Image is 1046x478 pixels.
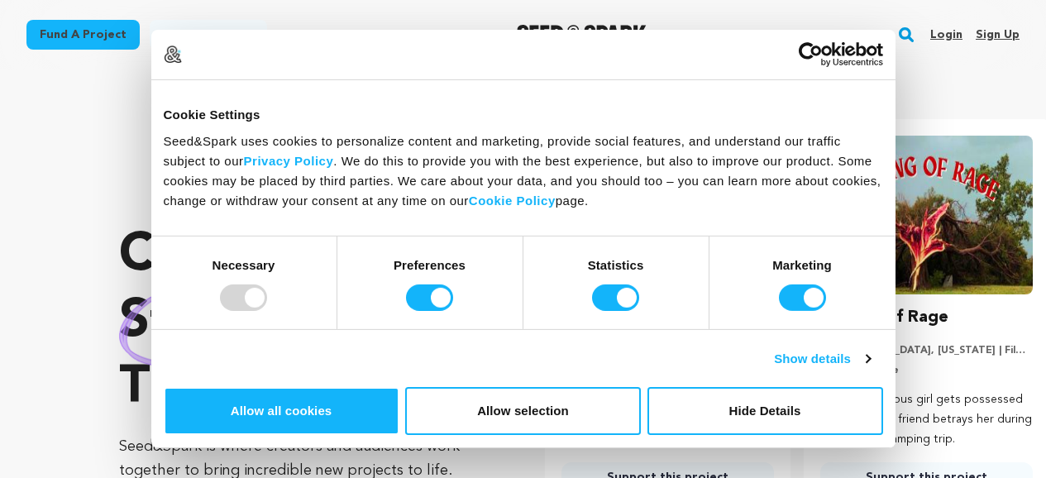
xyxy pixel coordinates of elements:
img: hand sketched image [119,278,294,368]
button: Allow selection [405,387,641,435]
img: Seed&Spark Logo Dark Mode [517,25,647,45]
a: Start a project [150,20,267,50]
strong: Preferences [394,257,466,271]
strong: Statistics [588,257,644,271]
p: Crowdfunding that . [119,223,479,422]
strong: Necessary [213,257,275,271]
p: [GEOGRAPHIC_DATA], [US_STATE] | Film Short [820,344,1033,357]
img: logo [164,45,182,64]
a: Seed&Spark Homepage [517,25,647,45]
div: Cookie Settings [164,105,883,125]
button: Allow all cookies [164,387,399,435]
a: Login [930,22,962,48]
strong: Marketing [772,257,832,271]
a: Show details [774,349,870,369]
button: Hide Details [647,387,883,435]
a: Cookie Policy [469,193,556,207]
img: Coming of Rage image [820,136,1033,294]
p: Horror, Nature [820,364,1033,377]
p: A shy indigenous girl gets possessed after her best friend betrays her during their annual campin... [820,390,1033,449]
a: Usercentrics Cookiebot - opens in a new window [738,42,883,67]
a: Privacy Policy [244,153,334,167]
a: Fund a project [26,20,140,50]
div: Seed&Spark uses cookies to personalize content and marketing, provide social features, and unders... [164,131,883,210]
a: Sign up [976,22,1020,48]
